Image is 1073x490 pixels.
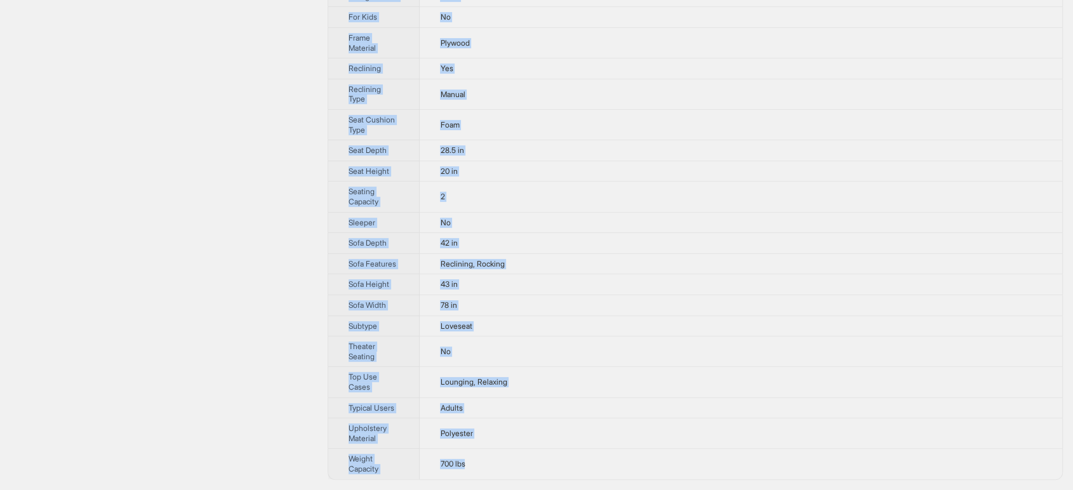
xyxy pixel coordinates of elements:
span: Foam [440,120,459,129]
span: Sleeper [349,218,375,227]
span: Weight Capacity [349,454,378,473]
span: For Kids [349,12,377,22]
span: Polyester [440,428,472,438]
span: Sofa Height [349,279,389,289]
span: Sofa Depth [349,238,387,248]
span: No [440,347,450,356]
span: Typical Users [349,403,394,413]
span: Seat Cushion Type [349,115,395,135]
span: Plywood [440,38,469,48]
span: 28.5 in [440,145,463,155]
span: Upholstery Material [349,423,387,443]
span: Top Use Cases [349,372,377,392]
span: 20 in [440,166,457,176]
span: Lounging, Relaxing [440,377,507,387]
span: Sofa Width [349,300,386,310]
span: Theater Seating [349,341,375,361]
span: Frame Material [349,33,376,53]
span: 2 [440,192,444,201]
span: Seat Height [349,166,389,176]
span: 700 lbs [440,459,465,468]
span: Subtype [349,321,377,331]
span: 78 in [440,300,457,310]
span: Yes [440,63,453,73]
span: Reclining [349,63,381,73]
span: No [440,12,450,22]
span: Seating Capacity [349,187,378,206]
span: Adults [440,403,462,413]
span: 43 in [440,279,457,289]
span: Seat Depth [349,145,387,155]
span: Sofa Features [349,259,396,268]
span: Loveseat [440,321,472,331]
span: 42 in [440,238,457,248]
span: Manual [440,89,465,99]
span: Reclining, Rocking [440,259,504,268]
span: Reclining Type [349,84,381,104]
span: No [440,218,450,227]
